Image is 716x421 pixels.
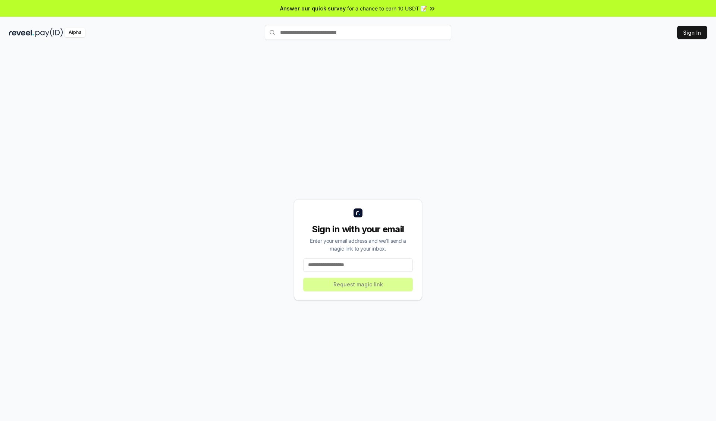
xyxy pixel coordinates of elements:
img: reveel_dark [9,28,34,37]
div: Alpha [65,28,85,37]
div: Enter your email address and we’ll send a magic link to your inbox. [303,237,413,252]
button: Sign In [677,26,707,39]
span: for a chance to earn 10 USDT 📝 [347,4,427,12]
img: logo_small [354,208,362,217]
img: pay_id [35,28,63,37]
span: Answer our quick survey [280,4,346,12]
div: Sign in with your email [303,223,413,235]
